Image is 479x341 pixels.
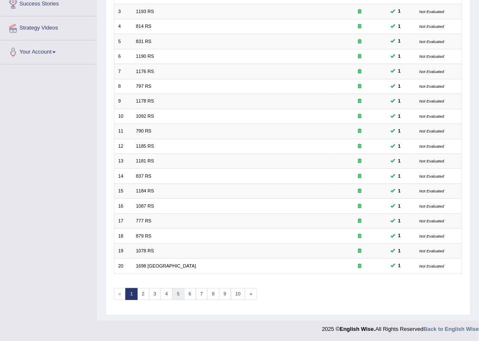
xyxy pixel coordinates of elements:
small: Not Evaluated [419,189,444,193]
td: 20 [114,259,132,273]
small: Not Evaluated [419,99,444,103]
small: Not Evaluated [419,84,444,89]
a: Your Account [0,41,97,62]
a: 1190 RS [136,54,154,59]
strong: English Wise. [340,326,375,332]
a: 814 RS [136,24,152,29]
div: Exam occurring question [337,83,383,90]
div: Exam occurring question [337,128,383,135]
a: 837 RS [136,173,152,179]
td: 3 [114,4,132,19]
td: 16 [114,199,132,214]
small: Not Evaluated [419,9,444,14]
a: 2 [137,288,149,300]
a: 777 RS [136,218,152,223]
small: Not Evaluated [419,39,444,44]
td: 14 [114,169,132,184]
a: 1185 RS [136,143,154,149]
a: 3 [149,288,161,300]
td: 11 [114,124,132,139]
span: You can still take this question [395,232,403,240]
td: 18 [114,229,132,244]
td: 13 [114,154,132,169]
td: 7 [114,64,132,79]
span: « [114,288,126,300]
span: You can still take this question [395,23,403,30]
div: Exam occurring question [337,143,383,150]
td: 15 [114,184,132,198]
a: 1698 [GEOGRAPHIC_DATA] [136,263,196,268]
td: 9 [114,94,132,109]
div: Exam occurring question [337,113,383,120]
span: You can still take this question [395,143,403,150]
a: 1176 RS [136,69,154,74]
span: You can still take this question [395,247,403,255]
span: You can still take this question [395,8,403,15]
div: Exam occurring question [337,173,383,180]
a: 797 RS [136,84,152,89]
a: 7 [196,288,208,300]
span: You can still take this question [395,68,403,75]
small: Not Evaluated [419,129,444,133]
span: You can still take this question [395,203,403,210]
span: You can still take this question [395,83,403,90]
td: 4 [114,19,132,34]
a: 1178 RS [136,98,154,103]
div: Exam occurring question [337,218,383,225]
div: Exam occurring question [337,53,383,60]
td: 8 [114,79,132,94]
div: Exam occurring question [337,38,383,45]
a: 8 [207,288,219,300]
span: You can still take this question [395,173,403,180]
a: 10 [231,288,246,300]
a: 6 [184,288,196,300]
small: Not Evaluated [419,174,444,179]
small: Not Evaluated [419,219,444,223]
td: 10 [114,109,132,124]
span: You can still take this question [395,97,403,105]
td: 6 [114,49,132,64]
td: 17 [114,214,132,228]
a: 1078 RS [136,248,154,253]
div: Exam occurring question [337,23,383,30]
div: Exam occurring question [337,248,383,254]
small: Not Evaluated [419,264,444,268]
span: You can still take this question [395,113,403,120]
a: 879 RS [136,233,152,238]
div: 2025 © All Rights Reserved [322,321,479,333]
div: Exam occurring question [337,158,383,165]
a: Strategy Videos [0,16,97,38]
a: 1181 RS [136,158,154,163]
small: Not Evaluated [419,69,444,74]
small: Not Evaluated [419,204,444,208]
div: Exam occurring question [337,98,383,105]
span: You can still take this question [395,262,403,270]
span: You can still take this question [395,38,403,45]
a: 831 RS [136,39,152,44]
a: Back to English Wise [424,326,479,332]
td: 19 [114,244,132,258]
small: Not Evaluated [419,234,444,238]
a: » [245,288,257,300]
small: Not Evaluated [419,54,444,59]
a: 790 RS [136,128,152,133]
div: Exam occurring question [337,188,383,195]
span: You can still take this question [395,187,403,195]
div: Exam occurring question [337,8,383,15]
a: 9 [219,288,231,300]
a: 1 [125,288,138,300]
div: Exam occurring question [337,233,383,240]
small: Not Evaluated [419,159,444,163]
td: 5 [114,34,132,49]
small: Not Evaluated [419,24,444,29]
small: Not Evaluated [419,144,444,149]
div: Exam occurring question [337,68,383,75]
span: You can still take this question [395,217,403,225]
td: 12 [114,139,132,154]
span: You can still take this question [395,127,403,135]
a: 1087 RS [136,203,154,208]
div: Exam occurring question [337,263,383,270]
small: Not Evaluated [419,114,444,119]
a: 1184 RS [136,188,154,193]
